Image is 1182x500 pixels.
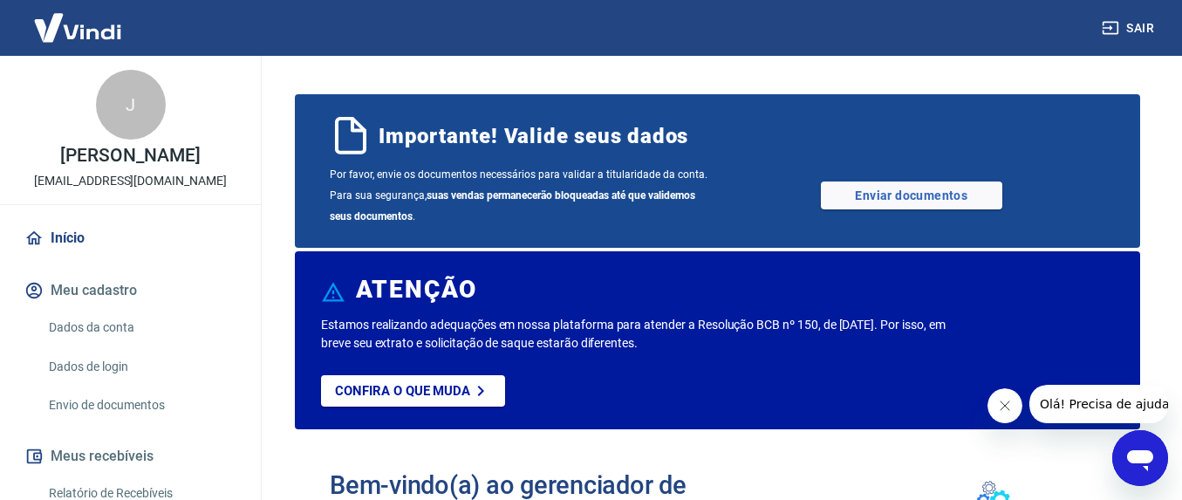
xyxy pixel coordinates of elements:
[21,1,134,54] img: Vindi
[321,316,955,353] p: Estamos realizando adequações em nossa plataforma para atender a Resolução BCB nº 150, de [DATE]....
[356,281,477,298] h6: ATENÇÃO
[21,271,240,310] button: Meu cadastro
[1029,385,1168,423] iframe: Mensagem da empresa
[987,388,1022,423] iframe: Fechar mensagem
[330,164,718,227] span: Por favor, envie os documentos necessários para validar a titularidade da conta. Para sua seguran...
[21,437,240,476] button: Meus recebíveis
[60,147,200,165] p: [PERSON_NAME]
[21,219,240,257] a: Início
[321,375,505,407] a: Confira o que muda
[330,189,695,223] b: suas vendas permanecerão bloqueadas até que validemos seus documentos
[42,310,240,346] a: Dados da conta
[42,387,240,423] a: Envio de documentos
[1112,430,1168,486] iframe: Botão para abrir a janela de mensagens
[42,349,240,385] a: Dados de login
[821,182,1002,209] a: Enviar documentos
[335,383,470,399] p: Confira o que muda
[34,172,227,190] p: [EMAIL_ADDRESS][DOMAIN_NAME]
[10,12,147,26] span: Olá! Precisa de ajuda?
[379,122,688,150] span: Importante! Valide seus dados
[96,70,166,140] div: J
[1098,12,1161,45] button: Sair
